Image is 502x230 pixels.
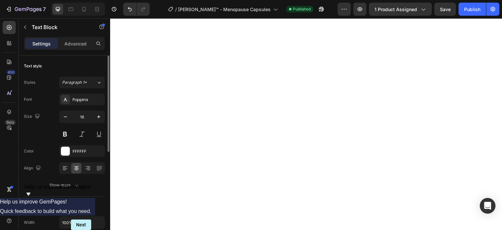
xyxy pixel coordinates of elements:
button: 7 [3,3,49,16]
button: Save [434,3,456,16]
button: Show survey - Help us improve GemPages! [25,184,92,198]
span: Published [293,6,311,12]
div: Color [24,148,34,154]
span: Paragraph 1* [62,80,87,85]
p: Settings [32,40,51,47]
div: Undo/Redo [123,3,150,16]
div: Beta [5,120,16,125]
iframe: Design area [110,18,502,230]
div: 450 [6,70,16,75]
div: Text style [24,63,42,69]
span: [PERSON_NAME]™ - Menopause Capsules [178,6,271,13]
button: Publish [459,3,486,16]
button: 1 product assigned [369,3,432,16]
div: Publish [464,6,480,13]
span: 1 product assigned [375,6,417,13]
span: Help us improve GemPages! [25,184,92,190]
p: Advanced [64,40,87,47]
span: Save [440,7,451,12]
div: Show more [49,182,80,188]
p: 7 [43,5,46,13]
div: Font [24,97,32,102]
div: FFFFFF [73,149,103,154]
button: Show more [24,179,105,191]
div: Styles [24,80,35,85]
p: Text Block [32,23,87,31]
div: Size [24,112,41,121]
div: Open Intercom Messenger [480,198,495,214]
span: / [175,6,177,13]
div: Poppins [73,97,103,103]
button: Paragraph 1* [59,77,105,88]
div: Align [24,164,42,173]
